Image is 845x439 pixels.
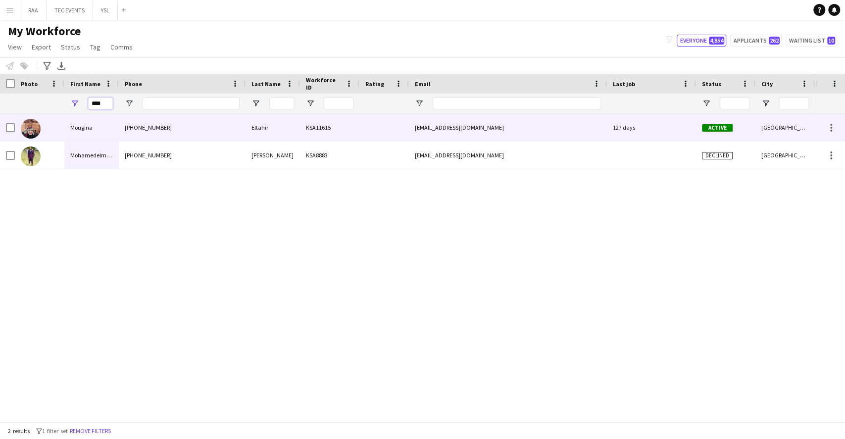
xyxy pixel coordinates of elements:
a: Status [57,41,84,53]
span: Last Name [251,80,281,88]
span: 1 filter set [42,427,68,435]
input: Phone Filter Input [143,98,240,109]
app-action-btn: Export XLSX [55,60,67,72]
span: Comms [110,43,133,51]
button: TEC EVENTS [47,0,93,20]
div: KSA11615 [300,114,359,141]
button: Open Filter Menu [761,99,770,108]
button: YSL [93,0,118,20]
button: Open Filter Menu [702,99,711,108]
span: City [761,80,773,88]
button: Applicants262 [730,35,782,47]
button: Open Filter Menu [251,99,260,108]
div: [PERSON_NAME] [246,142,300,169]
div: [EMAIL_ADDRESS][DOMAIN_NAME] [409,142,607,169]
div: Mougina [64,114,119,141]
span: Status [61,43,80,51]
span: Rating [365,80,384,88]
button: Open Filter Menu [70,99,79,108]
input: Status Filter Input [720,98,749,109]
div: [EMAIL_ADDRESS][DOMAIN_NAME] [409,114,607,141]
input: First Name Filter Input [88,98,113,109]
div: Mohamedelmougtaba [64,142,119,169]
button: RAA [20,0,47,20]
span: My Workforce [8,24,81,39]
a: View [4,41,26,53]
button: Open Filter Menu [306,99,315,108]
div: [PHONE_NUMBER] [119,142,246,169]
span: 10 [827,37,835,45]
div: [GEOGRAPHIC_DATA] [755,114,815,141]
span: Active [702,124,733,132]
span: First Name [70,80,100,88]
input: City Filter Input [779,98,809,109]
span: Phone [125,80,142,88]
span: Email [415,80,431,88]
button: Everyone4,854 [677,35,726,47]
div: [PHONE_NUMBER] [119,114,246,141]
a: Tag [86,41,104,53]
a: Comms [106,41,137,53]
button: Open Filter Menu [125,99,134,108]
input: Last Name Filter Input [269,98,294,109]
a: Export [28,41,55,53]
span: Status [702,80,721,88]
button: Remove filters [68,426,113,437]
span: 262 [769,37,780,45]
app-action-btn: Advanced filters [41,60,53,72]
div: 127 days [607,114,696,141]
span: Export [32,43,51,51]
span: Workforce ID [306,76,342,91]
button: Waiting list10 [786,35,837,47]
input: Email Filter Input [433,98,601,109]
div: Eltahir [246,114,300,141]
span: Declined [702,152,733,159]
span: View [8,43,22,51]
div: KSA8883 [300,142,359,169]
img: Mougina Eltahir [21,119,41,139]
span: Tag [90,43,100,51]
img: Mohamedelmougtaba Ahmed [21,146,41,166]
span: Last job [613,80,635,88]
span: Photo [21,80,38,88]
button: Open Filter Menu [415,99,424,108]
span: 4,854 [709,37,724,45]
input: Workforce ID Filter Input [324,98,353,109]
div: [GEOGRAPHIC_DATA] [755,142,815,169]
